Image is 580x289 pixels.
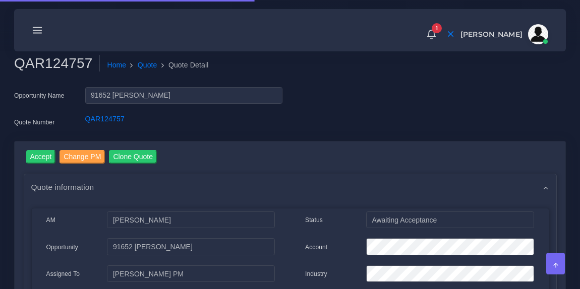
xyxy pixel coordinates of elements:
[46,269,80,278] label: Assigned To
[305,269,327,278] label: Industry
[31,181,94,193] span: Quote information
[157,60,209,70] li: Quote Detail
[60,150,105,164] input: Change PM
[107,265,275,282] input: pm
[107,60,126,70] a: Home
[138,60,157,70] a: Quote
[423,29,440,40] a: 1
[14,118,54,127] label: Quote Number
[14,91,65,100] label: Opportunity Name
[26,150,56,164] input: Accept
[46,243,79,252] label: Opportunity
[432,23,442,33] span: 1
[305,243,327,252] label: Account
[109,150,157,164] input: Clone Quote
[305,215,323,225] label: Status
[460,31,523,38] span: [PERSON_NAME]
[455,24,552,44] a: [PERSON_NAME]avatar
[528,24,548,44] img: avatar
[24,174,556,200] div: Quote information
[85,115,125,123] a: QAR124757
[14,55,100,72] h2: QAR124757
[46,215,55,225] label: AM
